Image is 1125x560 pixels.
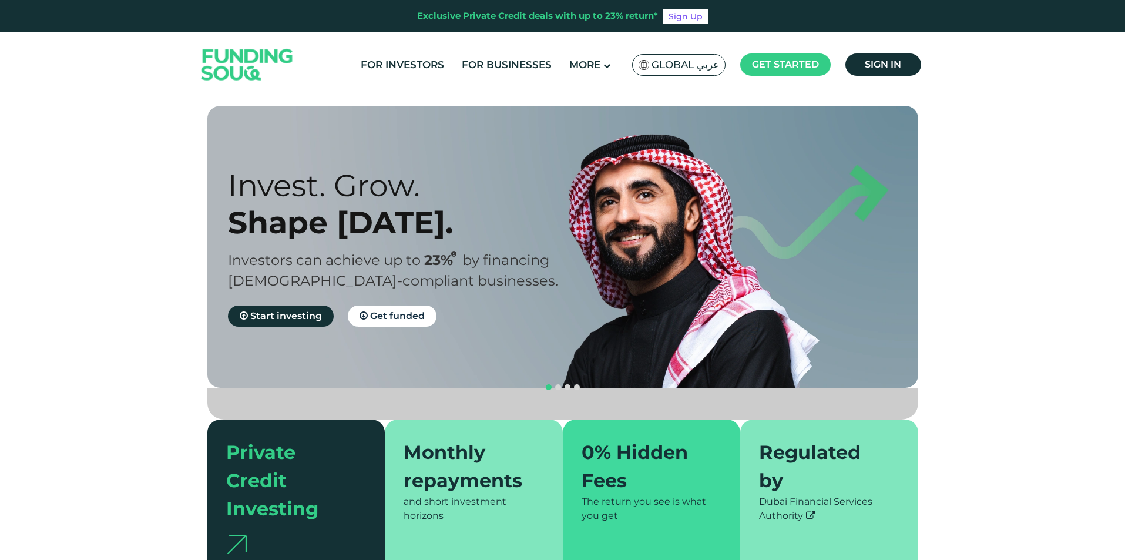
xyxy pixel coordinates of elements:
div: Exclusive Private Credit deals with up to 23% return* [417,9,658,23]
button: navigation [563,383,572,392]
a: For Businesses [459,55,555,75]
button: navigation [544,383,553,392]
div: Invest. Grow. [228,167,583,204]
button: navigation [553,383,563,392]
span: Get started [752,59,819,70]
a: Sign Up [663,9,708,24]
div: Dubai Financial Services Authority [759,495,899,523]
a: Sign in [845,53,921,76]
span: Global عربي [652,58,719,72]
span: Get funded [370,310,425,321]
img: Logo [190,35,305,95]
button: navigation [572,383,582,392]
span: Start investing [250,310,322,321]
div: Shape [DATE]. [228,204,583,241]
div: Regulated by [759,438,885,495]
a: Start investing [228,306,334,327]
span: Investors can achieve up to [228,252,421,269]
span: Sign in [865,59,901,70]
div: Monthly repayments [404,438,530,495]
div: Private Credit Investing [226,438,352,523]
a: Get funded [348,306,436,327]
div: and short investment horizons [404,495,544,523]
span: 23% [424,252,462,269]
img: SA Flag [639,60,649,70]
div: The return you see is what you get [582,495,722,523]
span: More [569,59,600,71]
i: 23% IRR (expected) ~ 15% Net yield (expected) [451,251,456,257]
div: 0% Hidden Fees [582,438,708,495]
img: arrow [226,535,247,554]
a: For Investors [358,55,447,75]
